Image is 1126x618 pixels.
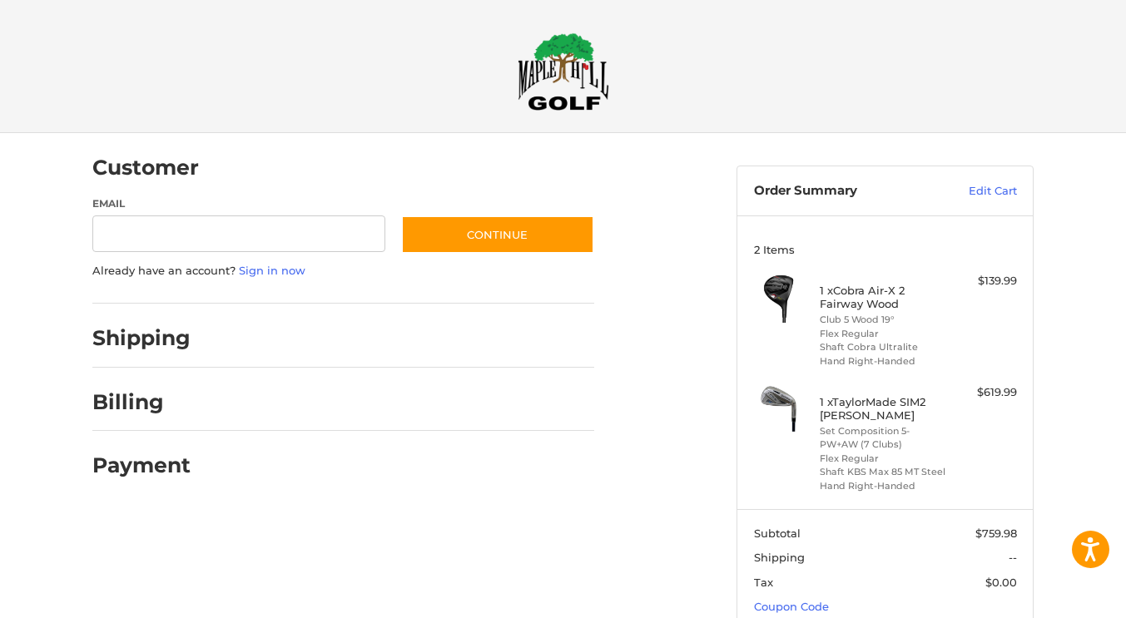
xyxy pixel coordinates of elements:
[1009,551,1017,564] span: --
[820,354,947,368] li: Hand Right-Handed
[951,273,1017,289] div: $139.99
[401,215,594,254] button: Continue
[975,527,1017,540] span: $759.98
[92,325,191,351] h2: Shipping
[239,264,305,277] a: Sign in now
[754,527,801,540] span: Subtotal
[754,551,805,564] span: Shipping
[820,284,947,311] h4: 1 x Cobra Air-X 2 Fairway Wood
[92,196,385,211] label: Email
[518,32,609,111] img: Maple Hill Golf
[820,452,947,466] li: Flex Regular
[92,389,190,415] h2: Billing
[92,452,191,478] h2: Payment
[820,340,947,354] li: Shaft Cobra Ultralite
[92,155,199,180] h2: Customer
[820,424,947,452] li: Set Composition 5-PW+AW (7 Clubs)
[933,183,1017,200] a: Edit Cart
[820,479,947,493] li: Hand Right-Handed
[754,183,933,200] h3: Order Summary
[820,327,947,341] li: Flex Regular
[951,384,1017,401] div: $619.99
[754,243,1017,256] h3: 2 Items
[820,395,947,423] h4: 1 x TaylorMade SIM2 [PERSON_NAME]
[820,313,947,327] li: Club 5 Wood 19°
[92,263,594,279] p: Already have an account?
[820,465,947,479] li: Shaft KBS Max 85 MT Steel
